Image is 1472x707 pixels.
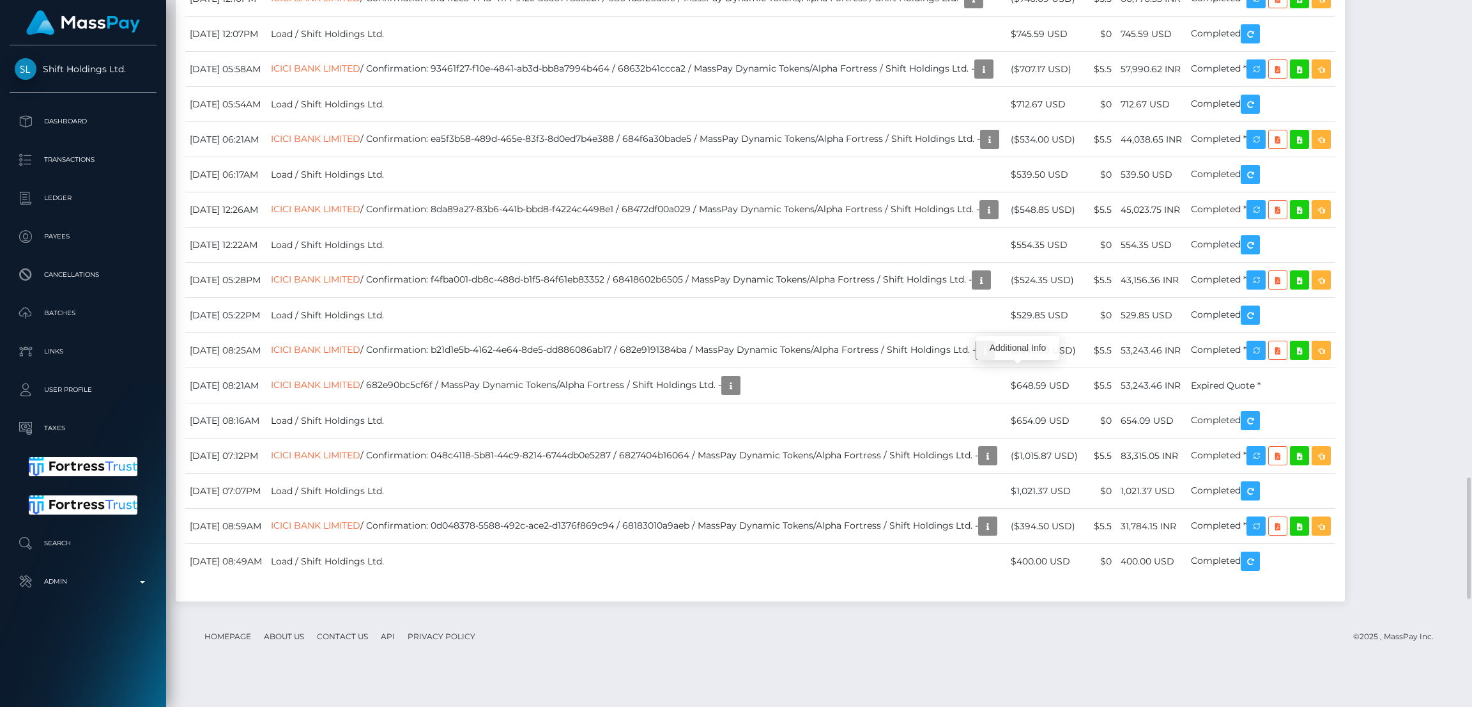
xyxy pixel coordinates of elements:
td: Completed [1186,228,1335,263]
td: $5.5 [1084,263,1116,298]
td: [DATE] 05:28PM [185,263,266,298]
a: Ledger [10,182,157,214]
div: © 2025 , MassPay Inc. [1353,630,1443,644]
td: Completed * [1186,333,1335,368]
td: [DATE] 05:22PM [185,298,266,333]
a: ICICI BANK LIMITED [271,449,360,461]
a: ICICI BANK LIMITED [271,203,360,215]
td: $539.50 USD [1006,157,1084,192]
td: $0 [1084,474,1116,509]
td: [DATE] 08:16AM [185,403,266,439]
a: ICICI BANK LIMITED [271,274,360,285]
p: Transactions [15,150,151,169]
td: ($524.35 USD) [1006,263,1084,298]
img: Fortress Trust [29,457,138,476]
td: Completed [1186,87,1335,122]
td: $648.59 USD [1006,368,1084,403]
a: Admin [10,566,157,598]
td: [DATE] 08:59AM [185,509,266,544]
td: Expired Quote * [1186,368,1335,403]
td: Completed [1186,157,1335,192]
td: $0 [1084,403,1116,439]
a: Contact Us [312,626,373,646]
a: ICICI BANK LIMITED [271,344,360,355]
a: ICICI BANK LIMITED [271,520,360,531]
p: Dashboard [15,112,151,131]
td: / Confirmation: 048c4118-5b81-44c9-8214-6744db0e5287 / 6827404b16064 / MassPay Dynamic Tokens/Alp... [266,439,1006,474]
td: / Confirmation: ea5f3b58-489d-465e-83f3-8d0ed7b4e388 / 684f6a30bade5 / MassPay Dynamic Tokens/Alp... [266,122,1006,157]
td: Completed * [1186,439,1335,474]
td: $400.00 USD [1006,544,1084,579]
td: 539.50 USD [1116,157,1186,192]
td: [DATE] 05:58AM [185,52,266,87]
td: Completed [1186,298,1335,333]
p: Batches [15,304,151,323]
a: ICICI BANK LIMITED [271,133,360,144]
p: Payees [15,227,151,246]
td: Completed [1186,544,1335,579]
td: 44,038.65 INR [1116,122,1186,157]
td: 83,315.05 INR [1116,439,1186,474]
td: [DATE] 08:25AM [185,333,266,368]
td: $0 [1084,544,1116,579]
p: Admin [15,572,151,591]
td: 529.85 USD [1116,298,1186,333]
td: [DATE] 12:22AM [185,228,266,263]
p: Ledger [15,189,151,208]
td: Completed * [1186,52,1335,87]
td: [DATE] 12:26AM [185,192,266,228]
p: Links [15,342,151,361]
td: Completed * [1186,263,1335,298]
a: ICICI BANK LIMITED [271,63,360,74]
td: $529.85 USD [1006,298,1084,333]
td: / Confirmation: 0d048378-5588-492c-ace2-d1376f869c94 / 68183010a9aeb / MassPay Dynamic Tokens/Alp... [266,509,1006,544]
td: $5.5 [1084,122,1116,157]
p: Taxes [15,419,151,438]
a: Transactions [10,144,157,176]
td: [DATE] 05:54AM [185,87,266,122]
td: ($1,015.87 USD) [1006,439,1084,474]
a: Batches [10,297,157,329]
td: [DATE] 07:07PM [185,474,266,509]
a: Taxes [10,412,157,444]
td: 1,021.37 USD [1116,474,1186,509]
a: Homepage [199,626,256,646]
td: / Confirmation: 93461f27-f10e-4841-ab3d-bb8a7994b464 / 68632b41ccca2 / MassPay Dynamic Tokens/Alp... [266,52,1006,87]
td: [DATE] 06:21AM [185,122,266,157]
td: $0 [1084,228,1116,263]
td: $0 [1084,157,1116,192]
td: $1,021.37 USD [1006,474,1084,509]
a: Payees [10,221,157,252]
td: $745.59 USD [1006,17,1084,52]
td: ($394.50 USD) [1006,509,1084,544]
a: Cancellations [10,259,157,291]
td: Load / Shift Holdings Ltd. [266,228,1006,263]
td: [DATE] 06:17AM [185,157,266,192]
a: Links [10,336,157,368]
td: $5.5 [1084,52,1116,87]
td: Load / Shift Holdings Ltd. [266,474,1006,509]
td: 45,023.75 INR [1116,192,1186,228]
td: 53,243.46 INR [1116,333,1186,368]
td: 31,784.15 INR [1116,509,1186,544]
td: 43,156.36 INR [1116,263,1186,298]
img: Shift Holdings Ltd. [15,58,36,80]
td: Load / Shift Holdings Ltd. [266,17,1006,52]
td: $712.67 USD [1006,87,1084,122]
td: $5.5 [1084,439,1116,474]
td: 654.09 USD [1116,403,1186,439]
td: [DATE] 07:12PM [185,439,266,474]
td: Load / Shift Holdings Ltd. [266,157,1006,192]
td: / Confirmation: b21d1e5b-4162-4e64-8de5-dd886086ab17 / 682e9191384ba / MassPay Dynamic Tokens/Alp... [266,333,1006,368]
td: ($548.85 USD) [1006,192,1084,228]
a: API [376,626,400,646]
td: Load / Shift Holdings Ltd. [266,403,1006,439]
p: Search [15,534,151,553]
td: $5.5 [1084,509,1116,544]
td: Completed [1186,474,1335,509]
td: 554.35 USD [1116,228,1186,263]
td: 53,243.46 INR [1116,368,1186,403]
a: Search [10,527,157,559]
td: $0 [1084,87,1116,122]
div: Additional Info [976,336,1059,360]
